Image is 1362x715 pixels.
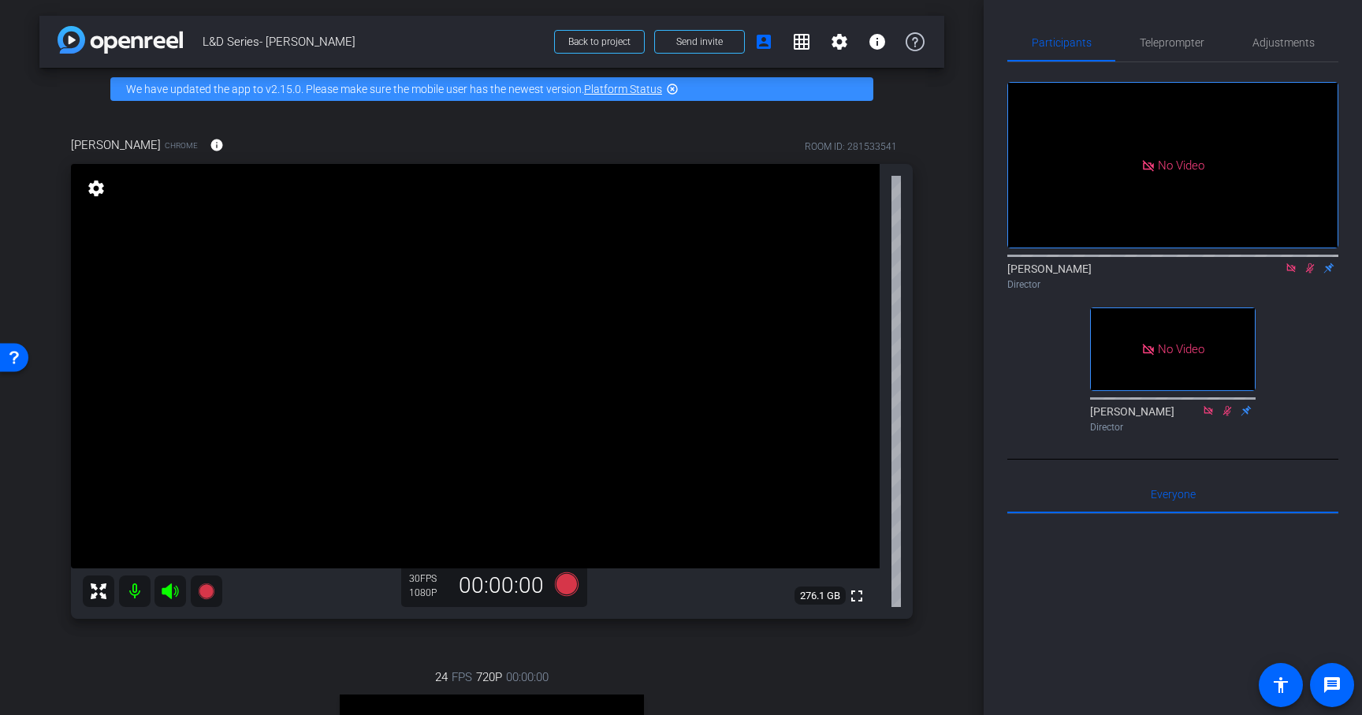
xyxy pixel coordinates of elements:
img: app-logo [58,26,183,54]
span: Teleprompter [1140,37,1204,48]
mat-icon: grid_on [792,32,811,51]
span: Back to project [568,36,631,47]
span: 00:00:00 [506,668,549,686]
span: FPS [420,573,437,584]
span: Participants [1032,37,1092,48]
button: Back to project [554,30,645,54]
div: ROOM ID: 281533541 [805,140,897,154]
span: 276.1 GB [794,587,846,605]
span: Chrome [165,140,198,151]
span: 720P [476,668,502,686]
div: 30 [409,572,448,585]
span: [PERSON_NAME] [71,136,161,154]
div: 00:00:00 [448,572,554,599]
div: Director [1090,420,1256,434]
mat-icon: settings [85,179,107,198]
mat-icon: account_box [754,32,773,51]
div: Director [1007,277,1338,292]
div: [PERSON_NAME] [1090,404,1256,434]
mat-icon: info [868,32,887,51]
mat-icon: settings [830,32,849,51]
mat-icon: fullscreen [847,587,866,605]
span: No Video [1158,158,1204,172]
span: Adjustments [1252,37,1315,48]
button: Send invite [654,30,745,54]
a: Platform Status [584,83,662,95]
mat-icon: message [1323,676,1342,695]
span: Send invite [676,35,723,48]
mat-icon: highlight_off [666,83,679,95]
span: 24 [435,668,448,686]
div: [PERSON_NAME] [1007,261,1338,292]
span: Everyone [1151,489,1196,500]
mat-icon: accessibility [1271,676,1290,695]
span: FPS [452,668,472,686]
div: We have updated the app to v2.15.0. Please make sure the mobile user has the newest version. [110,77,873,101]
div: 1080P [409,587,448,599]
mat-icon: info [210,138,224,152]
span: No Video [1158,342,1204,356]
span: L&D Series- [PERSON_NAME] [203,26,545,58]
